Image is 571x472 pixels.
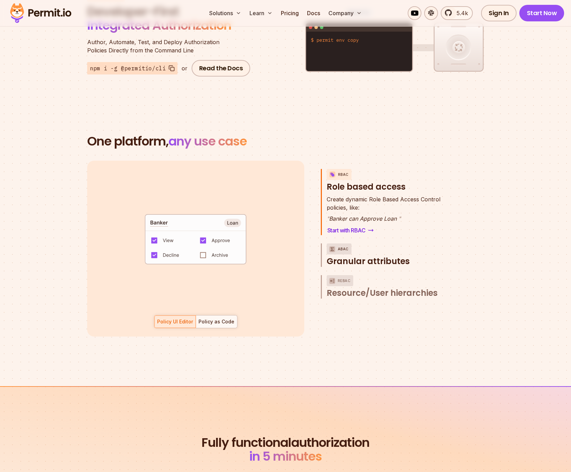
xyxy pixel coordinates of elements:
[90,64,166,72] span: npm i -g @permitio/cli
[182,64,187,72] div: or
[327,275,455,299] button: ReBACResource/User hierarchies
[87,38,253,46] span: Author, Automate, Test, and Deploy Authorization
[202,436,291,450] span: Fully functional
[206,6,244,20] button: Solutions
[327,195,440,203] span: Create dynamic Role Based Access Control
[327,288,438,299] span: Resource/User hierarchies
[481,5,517,21] a: Sign In
[338,275,351,286] p: ReBAC
[200,436,371,463] h2: authorization
[192,60,251,77] a: Read the Docs
[7,1,74,25] img: Permit logo
[327,214,440,223] p: Banker can Approve Loan
[87,134,484,148] h2: One platform,
[169,132,247,150] span: any use case
[452,9,468,17] span: 5.4k
[304,6,323,20] a: Docs
[398,215,401,222] span: "
[327,195,455,235] div: RBACRole based access
[247,6,275,20] button: Learn
[87,62,177,74] button: npm i -g @permitio/cli
[278,6,302,20] a: Pricing
[198,318,234,325] div: Policy as Code
[327,256,410,267] span: Granular attributes
[327,195,440,212] p: policies, like:
[338,243,349,254] p: ABAC
[326,6,365,20] button: Company
[519,5,564,21] a: Start Now
[441,6,473,20] a: 5.4k
[87,38,253,54] p: Policies Directly from the Command Line
[249,448,322,465] span: in 5 minutes
[327,225,375,235] a: Start with RBAC
[327,215,329,222] span: "
[327,243,455,267] button: ABACGranular attributes
[196,315,237,328] button: Policy as Code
